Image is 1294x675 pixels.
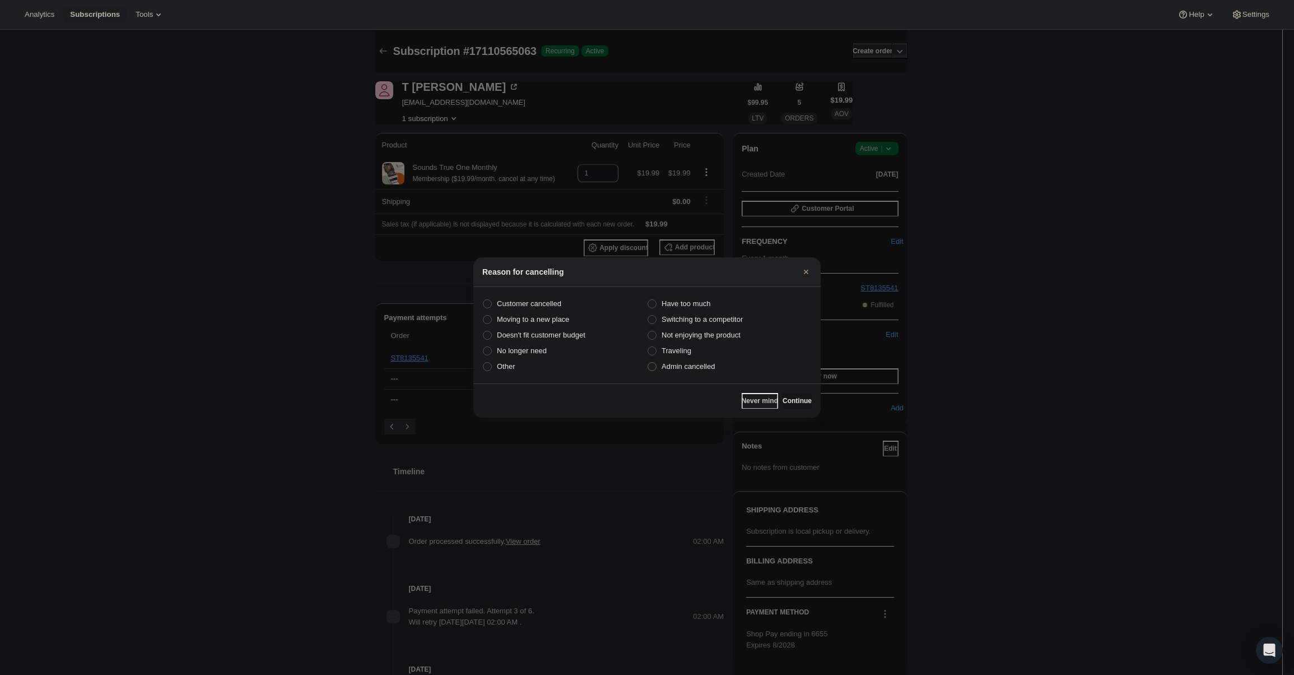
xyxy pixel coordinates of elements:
button: Never mind [742,393,778,409]
span: Traveling [662,346,691,355]
button: Analytics [18,7,61,22]
span: Not enjoying the product [662,331,741,339]
span: Settings [1242,10,1269,19]
span: Subscriptions [70,10,120,19]
button: Help [1171,7,1222,22]
span: Admin cancelled [662,362,715,371]
span: Moving to a new place [497,315,569,323]
span: Analytics [25,10,54,19]
span: No longer need [497,346,547,355]
h2: Reason for cancelling [482,266,564,278]
button: Tools [129,7,171,22]
button: Close [798,264,814,280]
span: Tools [136,10,153,19]
span: Doesn't fit customer budget [497,331,585,339]
span: Other [497,362,515,371]
div: Open Intercom Messenger [1256,637,1283,664]
span: Customer cancelled [497,299,561,308]
button: Subscriptions [63,7,127,22]
span: Have too much [662,299,710,308]
span: Never mind [742,396,778,405]
span: Switching to a competitor [662,315,743,323]
button: Settings [1225,7,1276,22]
span: Help [1189,10,1204,19]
